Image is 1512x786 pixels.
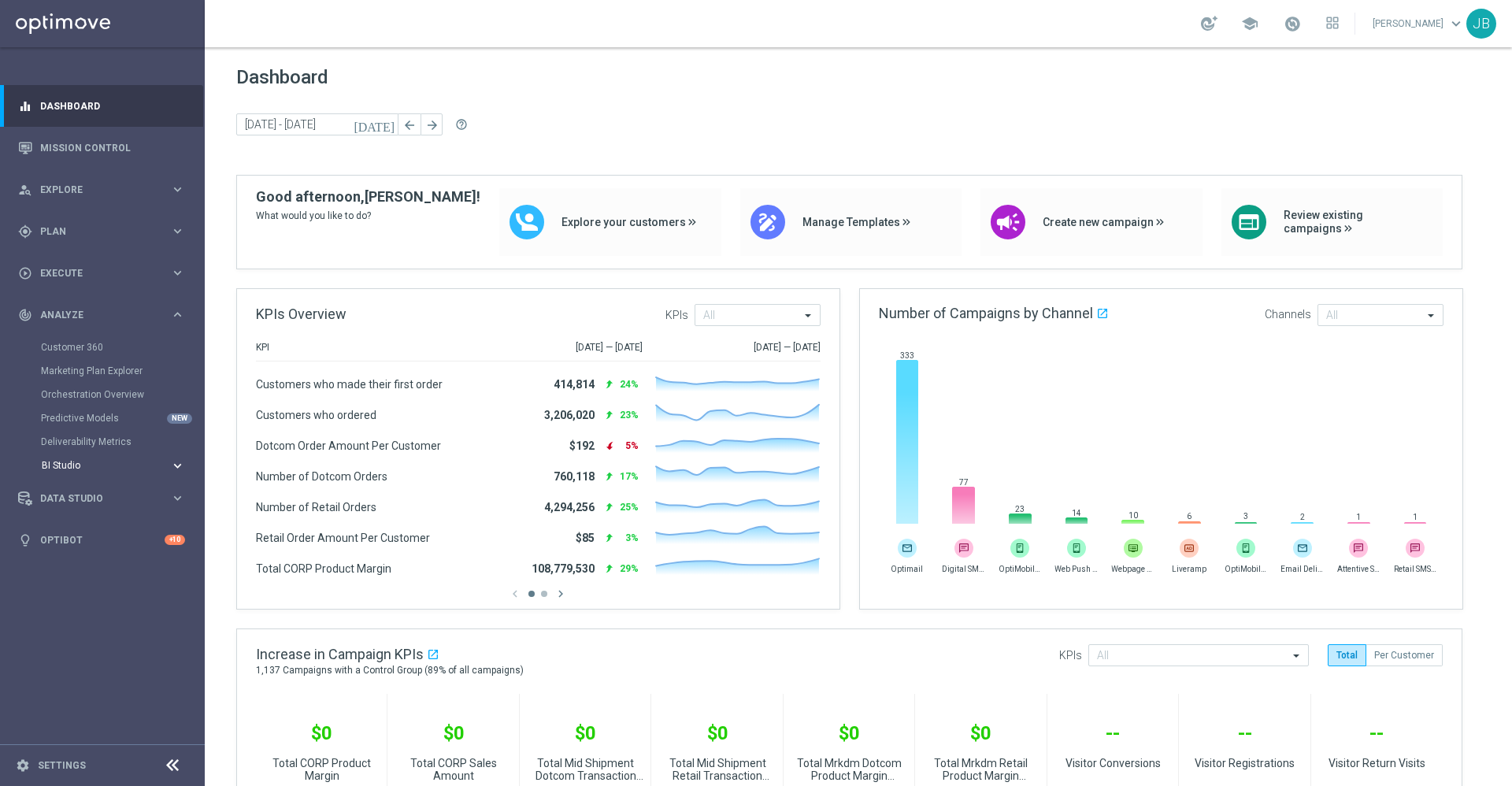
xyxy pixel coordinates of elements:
[17,267,186,280] button: play_circle_outline Execute keyboard_arrow_right
[40,269,170,278] span: Execute
[170,224,185,239] i: keyboard_arrow_right
[18,127,185,169] div: Mission Control
[41,383,203,406] div: Orchestration Overview
[40,494,170,503] span: Data Studio
[17,184,186,196] button: person_search Explore keyboard_arrow_right
[41,336,203,359] div: Customer 360
[41,436,164,448] a: Deliverability Metrics
[18,183,170,197] div: Explore
[165,535,185,545] div: +10
[41,365,164,377] a: Marketing Plan Explorer
[18,224,32,239] i: gps_fixed
[17,100,186,113] button: equalizer Dashboard
[17,309,186,321] button: track_changes Analyze keyboard_arrow_right
[167,413,192,424] div: NEW
[18,224,170,239] div: Plan
[41,341,164,354] a: Customer 360
[18,519,185,561] div: Optibot
[41,406,203,430] div: Predictive Models
[170,458,185,473] i: keyboard_arrow_right
[18,85,185,127] div: Dashboard
[40,127,185,169] a: Mission Control
[40,185,170,195] span: Explore
[18,99,32,113] i: equalizer
[1241,15,1258,32] span: school
[41,430,203,454] div: Deliverability Metrics
[42,461,170,470] div: BI Studio
[41,412,164,425] a: Predictive Models
[17,142,186,154] button: Mission Control
[41,454,203,477] div: BI Studio
[18,266,170,280] div: Execute
[170,265,185,280] i: keyboard_arrow_right
[41,359,203,383] div: Marketing Plan Explorer
[1371,12,1466,35] a: [PERSON_NAME]keyboard_arrow_down
[16,758,30,773] i: settings
[1447,15,1465,32] span: keyboard_arrow_down
[42,461,154,470] span: BI Studio
[17,225,186,238] button: gps_fixed Plan keyboard_arrow_right
[170,182,185,197] i: keyboard_arrow_right
[170,491,185,506] i: keyboard_arrow_right
[18,533,32,547] i: lightbulb
[170,307,185,322] i: keyboard_arrow_right
[18,308,170,322] div: Analyze
[38,761,86,770] a: Settings
[1466,9,1496,39] div: JB
[40,85,185,127] a: Dashboard
[40,310,170,320] span: Analyze
[40,519,165,561] a: Optibot
[41,459,186,472] button: BI Studio keyboard_arrow_right
[41,388,164,401] a: Orchestration Overview
[17,534,186,547] button: lightbulb Optibot +10
[40,227,170,236] span: Plan
[18,491,170,506] div: Data Studio
[18,183,32,197] i: person_search
[17,492,186,505] button: Data Studio keyboard_arrow_right
[18,266,32,280] i: play_circle_outline
[18,308,32,322] i: track_changes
